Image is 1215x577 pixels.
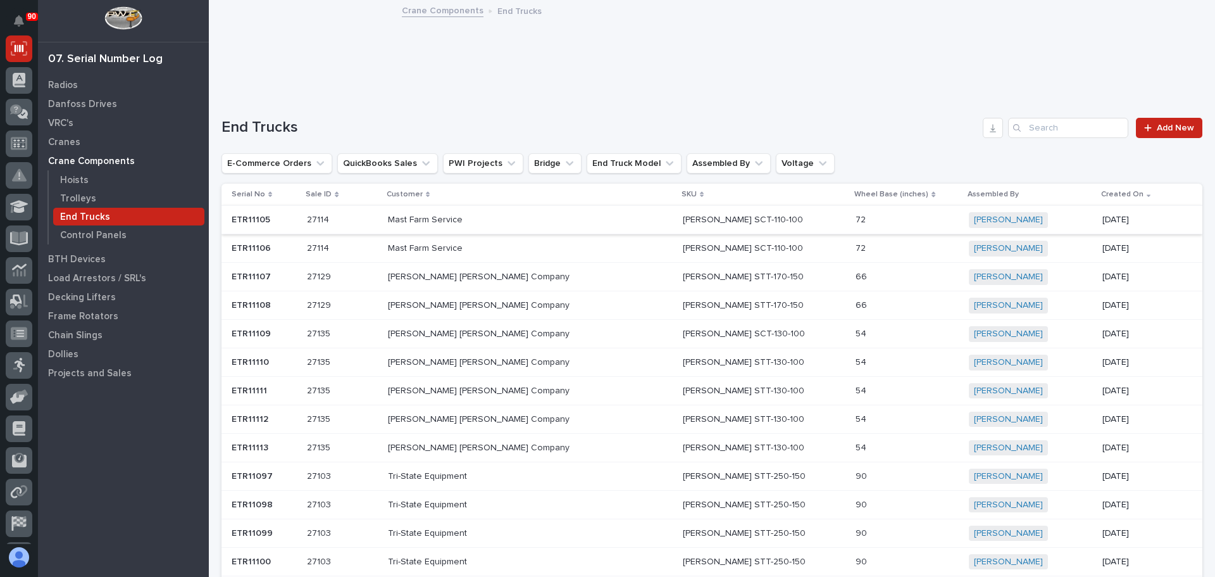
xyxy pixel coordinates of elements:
[38,326,209,345] a: Chain Slings
[49,208,209,225] a: End Trucks
[974,243,1043,254] a: [PERSON_NAME]
[49,226,209,244] a: Control Panels
[974,471,1043,482] a: [PERSON_NAME]
[388,554,470,567] p: Tri-State Equipment
[60,175,89,186] p: Hoists
[221,320,1202,348] tr: ETR11109ETR11109 2713527135 [PERSON_NAME] [PERSON_NAME] Company[PERSON_NAME] [PERSON_NAME] Compan...
[388,212,465,225] p: Mast Farm Service
[48,292,116,303] p: Decking Lifters
[683,241,806,254] p: [PERSON_NAME] SCT-110-100
[1102,528,1165,539] p: [DATE]
[49,189,209,207] a: Trolleys
[974,386,1043,396] a: [PERSON_NAME]
[307,469,333,482] p: 27103
[48,368,132,379] p: Projects and Sales
[683,269,806,282] p: [PERSON_NAME] STT-170-150
[307,355,333,368] p: 27135
[856,469,869,482] p: 90
[104,6,142,30] img: Workspace Logo
[232,187,265,201] p: Serial No
[683,412,807,425] p: [PERSON_NAME] STT-130-100
[856,554,869,567] p: 90
[1102,215,1165,225] p: [DATE]
[1102,243,1165,254] p: [DATE]
[38,75,209,94] a: Radios
[974,443,1043,453] a: [PERSON_NAME]
[856,326,869,339] p: 54
[388,355,572,368] p: [PERSON_NAME] [PERSON_NAME] Company
[683,469,808,482] p: [PERSON_NAME] STT-250-150
[307,241,332,254] p: 27114
[968,187,1019,201] p: Assembled By
[232,383,270,396] p: ETR11111
[974,414,1043,425] a: [PERSON_NAME]
[388,298,572,311] p: [PERSON_NAME] [PERSON_NAME] Company
[1102,471,1165,482] p: [DATE]
[307,554,333,567] p: 27103
[232,440,271,453] p: ETR11113
[28,12,36,21] p: 90
[974,215,1043,225] a: [PERSON_NAME]
[402,3,483,17] a: Crane Components
[38,364,209,383] a: Projects and Sales
[974,528,1043,539] a: [PERSON_NAME]
[38,307,209,326] a: Frame Rotators
[232,469,275,482] p: ETR11097
[388,412,572,425] p: [PERSON_NAME] [PERSON_NAME] Company
[587,153,682,174] button: End Truck Model
[682,187,697,201] p: SKU
[1102,414,1165,425] p: [DATE]
[232,212,273,225] p: ETR11105
[388,326,572,339] p: [PERSON_NAME] [PERSON_NAME] Company
[687,153,771,174] button: Assembled By
[1102,357,1165,368] p: [DATE]
[307,326,333,339] p: 27135
[221,377,1202,405] tr: ETR11111ETR11111 2713527135 [PERSON_NAME] [PERSON_NAME] Company[PERSON_NAME] [PERSON_NAME] Compan...
[38,269,209,288] a: Load Arrestors / SRL's
[221,206,1202,234] tr: ETR11105ETR11105 2711427114 Mast Farm ServiceMast Farm Service [PERSON_NAME] SCT-110-100[PERSON_N...
[48,349,78,360] p: Dollies
[683,526,808,539] p: [PERSON_NAME] STT-250-150
[38,345,209,364] a: Dollies
[337,153,438,174] button: QuickBooks Sales
[854,187,928,201] p: Wheel Base (inches)
[60,212,110,223] p: End Trucks
[856,212,868,225] p: 72
[48,80,78,91] p: Radios
[221,153,332,174] button: E-Commerce Orders
[38,113,209,132] a: VRC's
[221,519,1202,548] tr: ETR11099ETR11099 2710327103 Tri-State EquipmentTri-State Equipment [PERSON_NAME] STT-250-150[PERS...
[306,187,332,201] p: Sale ID
[856,383,869,396] p: 54
[497,3,542,17] p: End Trucks
[232,326,273,339] p: ETR11109
[48,330,103,341] p: Chain Slings
[388,497,470,510] p: Tri-State Equipment
[48,311,118,322] p: Frame Rotators
[16,15,32,35] div: Notifications90
[388,440,572,453] p: [PERSON_NAME] [PERSON_NAME] Company
[1102,500,1165,510] p: [DATE]
[683,554,808,567] p: [PERSON_NAME] STT-250-150
[856,497,869,510] p: 90
[48,156,135,167] p: Crane Components
[307,440,333,453] p: 27135
[974,557,1043,567] a: [PERSON_NAME]
[1102,272,1165,282] p: [DATE]
[1102,443,1165,453] p: [DATE]
[856,440,869,453] p: 54
[60,230,127,241] p: Control Panels
[683,383,807,396] p: [PERSON_NAME] STT-130-100
[48,99,117,110] p: Danfoss Drives
[1102,557,1165,567] p: [DATE]
[974,357,1043,368] a: [PERSON_NAME]
[221,348,1202,377] tr: ETR11110ETR11110 2713527135 [PERSON_NAME] [PERSON_NAME] Company[PERSON_NAME] [PERSON_NAME] Compan...
[48,273,146,284] p: Load Arrestors / SRL's
[683,355,807,368] p: [PERSON_NAME] STT-130-100
[974,272,1043,282] a: [PERSON_NAME]
[307,526,333,539] p: 27103
[232,298,273,311] p: ETR11108
[1008,118,1128,138] div: Search
[443,153,523,174] button: PWI Projects
[232,497,275,510] p: ETR11098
